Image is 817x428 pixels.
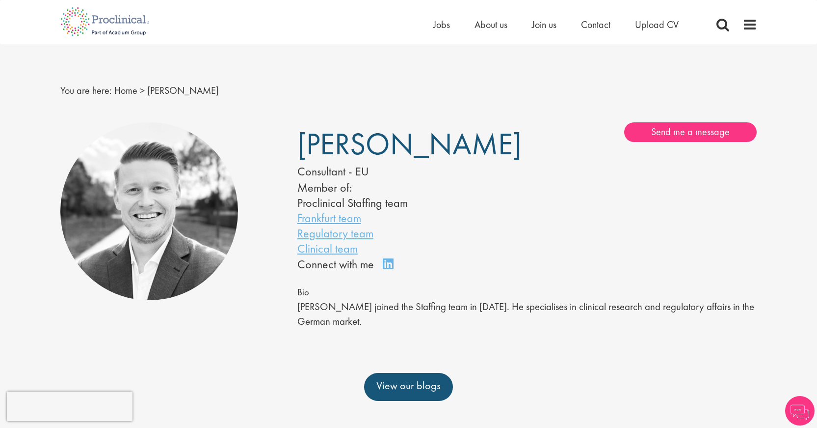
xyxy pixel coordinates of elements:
a: Send me a message [624,122,757,142]
span: > [140,84,145,97]
img: Chatbot [785,396,815,426]
a: Regulatory team [297,226,373,241]
p: [PERSON_NAME] joined the Staffing team in [DATE]. He specialises in clinical research and regulat... [297,300,757,329]
span: [PERSON_NAME] [147,84,219,97]
a: Upload CV [635,18,679,31]
iframe: reCAPTCHA [7,392,132,421]
a: View our blogs [364,373,453,400]
a: Join us [532,18,556,31]
a: Jobs [433,18,450,31]
div: Consultant - EU [297,163,498,180]
a: breadcrumb link [114,84,137,97]
span: Bio [297,286,309,298]
span: [PERSON_NAME] [297,124,522,164]
a: Contact [581,18,610,31]
label: Member of: [297,180,352,195]
li: Proclinical Staffing team [297,195,498,210]
a: About us [474,18,507,31]
a: Clinical team [297,241,358,256]
a: Frankfurt team [297,210,361,226]
span: You are here: [60,84,112,97]
img: Lukas Eckert [60,122,238,301]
